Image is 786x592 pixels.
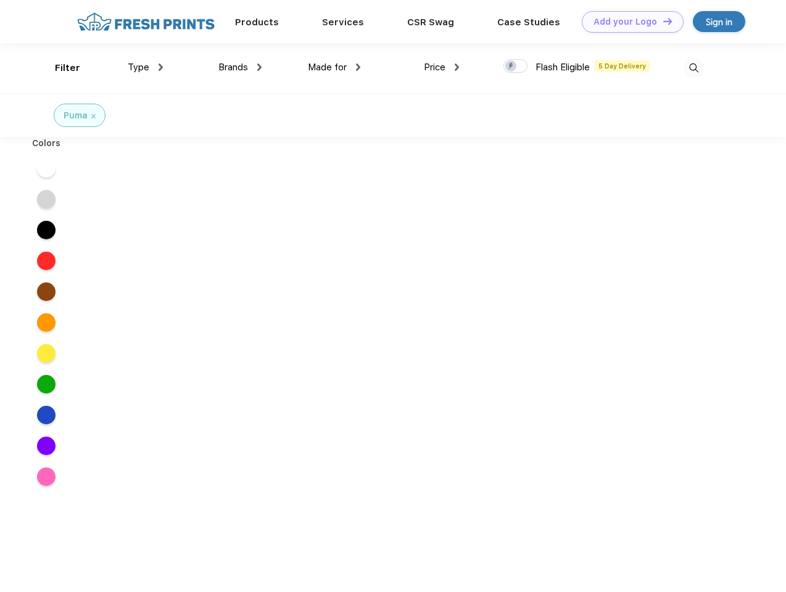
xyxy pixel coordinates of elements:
[73,11,218,33] img: fo%20logo%202.webp
[536,62,590,73] span: Flash Eligible
[64,109,88,122] div: Puma
[594,17,657,27] div: Add your Logo
[159,64,163,71] img: dropdown.png
[257,64,262,71] img: dropdown.png
[91,114,96,118] img: filter_cancel.svg
[706,15,732,29] div: Sign in
[356,64,360,71] img: dropdown.png
[235,17,279,28] a: Products
[322,17,364,28] a: Services
[23,137,70,150] div: Colors
[455,64,459,71] img: dropdown.png
[663,18,672,25] img: DT
[128,62,149,73] span: Type
[693,11,745,32] a: Sign in
[55,61,80,75] div: Filter
[595,60,650,72] span: 5 Day Delivery
[424,62,445,73] span: Price
[407,17,454,28] a: CSR Swag
[308,62,347,73] span: Made for
[684,58,704,78] img: desktop_search.svg
[218,62,248,73] span: Brands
